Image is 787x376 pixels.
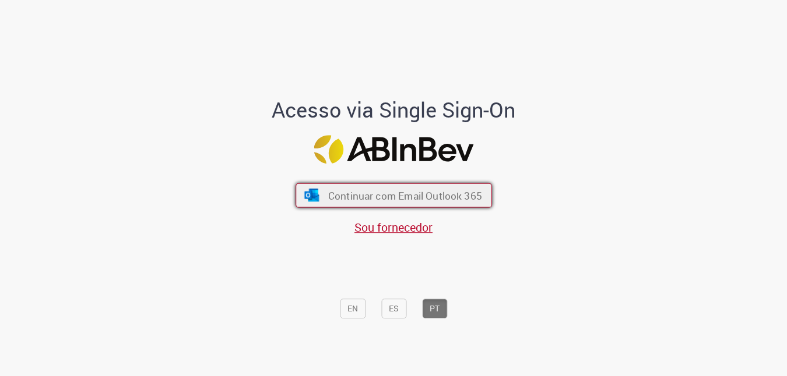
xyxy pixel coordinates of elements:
button: ícone Azure/Microsoft 360 Continuar com Email Outlook 365 [296,183,492,208]
button: EN [340,299,366,318]
button: ES [381,299,406,318]
button: PT [422,299,447,318]
img: Logo ABInBev [314,135,473,164]
span: Continuar com Email Outlook 365 [328,189,482,202]
img: ícone Azure/Microsoft 360 [303,189,320,201]
a: Sou fornecedor [354,219,433,235]
h1: Acesso via Single Sign-On [232,98,556,122]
